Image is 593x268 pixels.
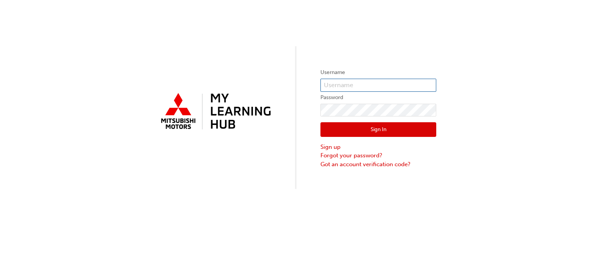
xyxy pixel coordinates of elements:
img: mmal [157,90,273,134]
input: Username [320,79,436,92]
a: Sign up [320,143,436,152]
a: Got an account verification code? [320,160,436,169]
a: Forgot your password? [320,151,436,160]
label: Password [320,93,436,102]
button: Sign In [320,122,436,137]
label: Username [320,68,436,77]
